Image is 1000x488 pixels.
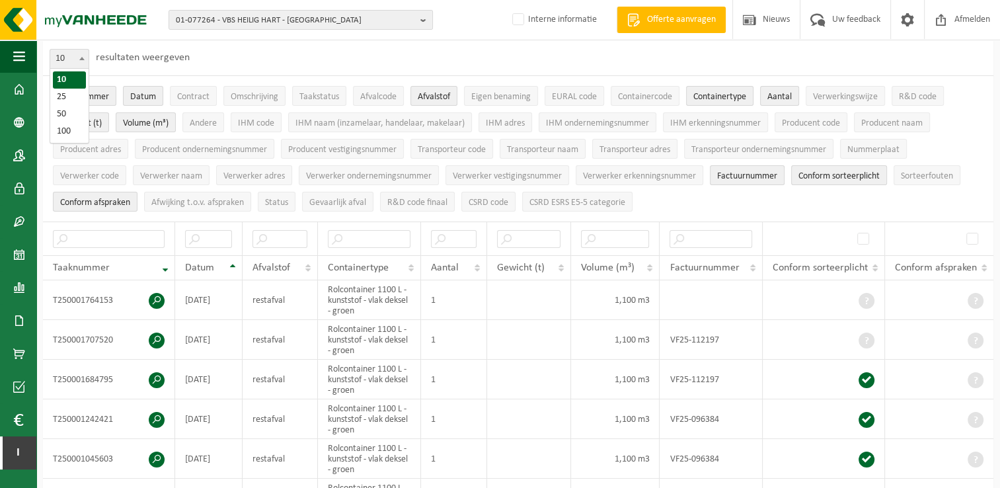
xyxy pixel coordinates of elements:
[243,399,318,439] td: restafval
[353,86,404,106] button: AfvalcodeAfvalcode: Activate to sort
[418,145,486,155] span: Transporteur code
[43,280,175,320] td: T250001764153
[479,112,532,132] button: IHM adresIHM adres: Activate to sort
[243,360,318,399] td: restafval
[265,198,288,208] span: Status
[96,52,190,63] label: resultaten weergeven
[318,280,422,320] td: Rolcontainer 1100 L - kunststof - vlak deksel - groen
[302,192,373,212] button: Gevaarlijk afval : Activate to sort
[43,320,175,360] td: T250001707520
[660,320,763,360] td: VF25-112197
[13,436,23,469] span: I
[130,92,156,102] span: Datum
[684,139,833,159] button: Transporteur ondernemingsnummerTransporteur ondernemingsnummer : Activate to sort
[418,92,450,102] span: Afvalstof
[899,92,937,102] span: R&D code
[292,86,346,106] button: TaakstatusTaakstatus: Activate to sort
[53,165,126,185] button: Verwerker codeVerwerker code: Activate to sort
[813,92,878,102] span: Verwerkingswijze
[410,139,493,159] button: Transporteur codeTransporteur code: Activate to sort
[288,145,397,155] span: Producent vestigingsnummer
[691,145,826,155] span: Transporteur ondernemingsnummer
[306,171,432,181] span: Verwerker ondernemingsnummer
[539,112,656,132] button: IHM ondernemingsnummerIHM ondernemingsnummer: Activate to sort
[571,320,660,360] td: 1,100 m3
[231,92,278,102] span: Omschrijving
[309,198,366,208] span: Gevaarlijk afval
[53,89,86,106] li: 25
[663,112,768,132] button: IHM erkenningsnummerIHM erkenningsnummer: Activate to sort
[660,399,763,439] td: VF25-096384
[798,171,880,181] span: Conform sorteerplicht
[295,118,465,128] span: IHM naam (inzamelaar, handelaar, makelaar)
[445,165,569,185] button: Verwerker vestigingsnummerVerwerker vestigingsnummer: Activate to sort
[710,165,785,185] button: FactuurnummerFactuurnummer: Activate to sort
[243,439,318,479] td: restafval
[53,71,86,89] li: 10
[133,165,210,185] button: Verwerker naamVerwerker naam: Activate to sort
[123,118,169,128] span: Volume (m³)
[299,92,339,102] span: Taakstatus
[497,263,545,273] span: Gewicht (t)
[693,92,746,102] span: Containertype
[522,192,633,212] button: CSRD ESRS E5-5 categorieCSRD ESRS E5-5 categorie: Activate to sort
[318,360,422,399] td: Rolcontainer 1100 L - kunststof - vlak deksel - groen
[854,112,930,132] button: Producent naamProducent naam: Activate to sort
[901,171,953,181] span: Sorteerfouten
[190,118,217,128] span: Andere
[782,118,840,128] span: Producent code
[618,92,672,102] span: Containercode
[135,139,274,159] button: Producent ondernemingsnummerProducent ondernemingsnummer: Activate to sort
[53,139,128,159] button: Producent adresProducent adres: Activate to sort
[760,86,799,106] button: AantalAantal: Activate to sort
[53,123,86,140] li: 100
[840,139,907,159] button: NummerplaatNummerplaat: Activate to sort
[461,192,516,212] button: CSRD codeCSRD code: Activate to sort
[43,360,175,399] td: T250001684795
[50,50,89,68] span: 10
[717,171,777,181] span: Factuurnummer
[592,139,677,159] button: Transporteur adresTransporteur adres: Activate to sort
[644,13,719,26] span: Offerte aanvragen
[144,192,251,212] button: Afwijking t.o.v. afsprakenAfwijking t.o.v. afspraken: Activate to sort
[546,118,649,128] span: IHM ondernemingsnummer
[421,320,487,360] td: 1
[258,192,295,212] button: StatusStatus: Activate to sort
[216,165,292,185] button: Verwerker adresVerwerker adres: Activate to sort
[861,118,923,128] span: Producent naam
[231,112,282,132] button: IHM codeIHM code: Activate to sort
[617,7,726,33] a: Offerte aanvragen
[510,10,597,30] label: Interne informatie
[500,139,586,159] button: Transporteur naamTransporteur naam: Activate to sort
[571,360,660,399] td: 1,100 m3
[318,399,422,439] td: Rolcontainer 1100 L - kunststof - vlak deksel - groen
[318,320,422,360] td: Rolcontainer 1100 L - kunststof - vlak deksel - groen
[421,280,487,320] td: 1
[599,145,670,155] span: Transporteur adres
[571,280,660,320] td: 1,100 m3
[576,165,703,185] button: Verwerker erkenningsnummerVerwerker erkenningsnummer: Activate to sort
[894,165,960,185] button: SorteerfoutenSorteerfouten: Activate to sort
[421,439,487,479] td: 1
[360,92,397,102] span: Afvalcode
[151,198,244,208] span: Afwijking t.o.v. afspraken
[243,320,318,360] td: restafval
[806,86,885,106] button: VerwerkingswijzeVerwerkingswijze: Activate to sort
[670,263,739,273] span: Factuurnummer
[177,92,210,102] span: Contract
[175,280,243,320] td: [DATE]
[791,165,887,185] button: Conform sorteerplicht : Activate to sort
[60,145,121,155] span: Producent adres
[410,86,457,106] button: AfvalstofAfvalstof: Activate to sort
[116,112,176,132] button: Volume (m³)Volume (m³): Activate to sort
[60,198,130,208] span: Conform afspraken
[185,263,214,273] span: Datum
[223,86,286,106] button: OmschrijvingOmschrijving: Activate to sort
[529,198,625,208] span: CSRD ESRS E5-5 categorie
[243,280,318,320] td: restafval
[288,112,472,132] button: IHM naam (inzamelaar, handelaar, makelaar)IHM naam (inzamelaar, handelaar, makelaar): Activate to...
[571,399,660,439] td: 1,100 m3
[50,49,89,69] span: 10
[182,112,224,132] button: AndereAndere: Activate to sort
[611,86,679,106] button: ContainercodeContainercode: Activate to sort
